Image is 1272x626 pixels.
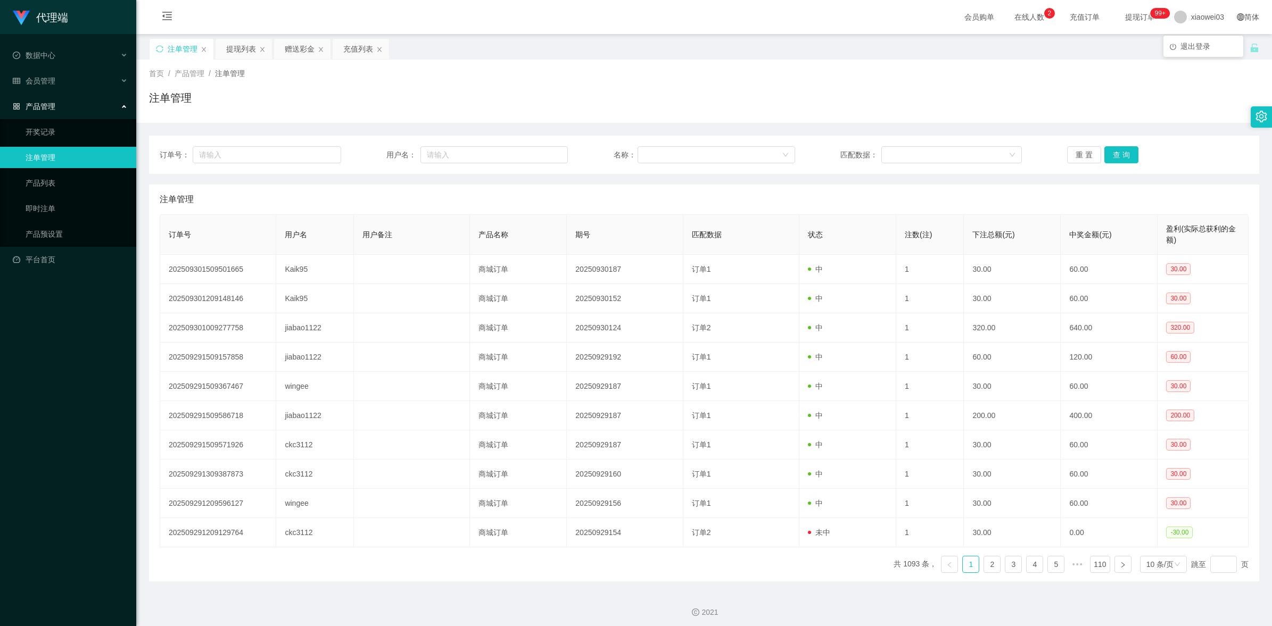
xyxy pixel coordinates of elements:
[160,460,276,489] td: 202509291309387873
[905,230,932,239] span: 注数(注)
[896,284,964,313] td: 1
[692,382,711,390] span: 订单1
[692,265,711,273] span: 订单1
[26,147,128,168] a: 注单管理
[1174,561,1180,569] i: 图标: down
[614,149,638,161] span: 名称：
[1061,430,1158,460] td: 60.00
[1166,322,1194,333] span: 320.00
[964,489,1061,518] td: 30.00
[1191,556,1249,573] div: 跳至 页
[692,230,722,239] span: 匹配数据
[470,430,567,460] td: 商城订单
[1170,44,1176,50] i: 图标: poweroff
[808,353,823,361] span: 中
[160,193,194,206] span: 注单管理
[26,121,128,143] a: 开奖记录
[1120,562,1126,568] i: 图标: right
[1069,556,1086,573] span: •••
[470,401,567,430] td: 商城订单
[1005,556,1021,572] a: 3
[808,440,823,449] span: 中
[1114,556,1131,573] li: 下一页
[470,255,567,284] td: 商城订单
[36,1,68,35] h1: 代理端
[470,489,567,518] td: 商城订单
[1048,556,1064,572] a: 5
[962,556,979,573] li: 1
[1061,401,1158,430] td: 400.00
[13,102,55,111] span: 产品管理
[1009,13,1050,21] span: 在线人数
[259,46,266,53] i: 图标: close
[1027,556,1043,572] a: 4
[1061,518,1158,547] td: 0.00
[276,401,354,430] td: jiabao1122
[226,39,256,59] div: 提现列表
[808,382,823,390] span: 中
[149,1,185,35] i: 图标: menu-fold
[1104,146,1138,163] button: 查 询
[972,230,1014,239] span: 下注总额(元)
[1026,556,1043,573] li: 4
[692,353,711,361] span: 订单1
[1146,556,1174,572] div: 10 条/页
[420,146,568,163] input: 请输入
[1166,468,1191,480] span: 30.00
[1061,313,1158,343] td: 640.00
[1044,8,1055,19] sup: 2
[13,52,20,59] i: 图标: check-circle-o
[896,518,964,547] td: 1
[168,39,197,59] div: 注单管理
[984,556,1001,573] li: 2
[1180,42,1210,51] span: 退出登录
[964,430,1061,460] td: 30.00
[692,528,711,537] span: 订单2
[276,284,354,313] td: Kaik95
[567,430,683,460] td: 20250929187
[209,69,211,78] span: /
[285,230,307,239] span: 用户名
[470,343,567,372] td: 商城订单
[567,401,683,430] td: 20250929187
[964,313,1061,343] td: 320.00
[1061,255,1158,284] td: 60.00
[160,313,276,343] td: 202509301009277758
[1009,152,1015,159] i: 图标: down
[26,198,128,219] a: 即时注单
[1237,13,1244,21] i: 图标: global
[575,230,590,239] span: 期号
[470,313,567,343] td: 商城订单
[276,255,354,284] td: Kaik95
[160,401,276,430] td: 202509291509586718
[1256,111,1267,122] i: 图标: setting
[692,470,711,478] span: 订单1
[964,284,1061,313] td: 30.00
[160,343,276,372] td: 202509291509157858
[215,69,245,78] span: 注单管理
[362,230,392,239] span: 用户备注
[782,152,789,159] i: 图标: down
[1166,263,1191,275] span: 30.00
[160,430,276,460] td: 202509291509571926
[276,518,354,547] td: ckc3112
[567,313,683,343] td: 20250930124
[1166,351,1191,363] span: 60.00
[160,489,276,518] td: 202509291209596127
[1061,372,1158,401] td: 60.00
[13,77,55,85] span: 会员管理
[1250,43,1259,53] i: 图标: unlock
[1047,8,1051,19] p: 2
[193,146,341,163] input: 请输入
[692,499,711,507] span: 订单1
[160,149,193,161] span: 订单号：
[808,294,823,303] span: 中
[1166,527,1193,538] span: -30.00
[1061,489,1158,518] td: 60.00
[964,255,1061,284] td: 30.00
[896,343,964,372] td: 1
[376,46,383,53] i: 图标: close
[318,46,324,53] i: 图标: close
[276,372,354,401] td: wingee
[946,562,953,568] i: 图标: left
